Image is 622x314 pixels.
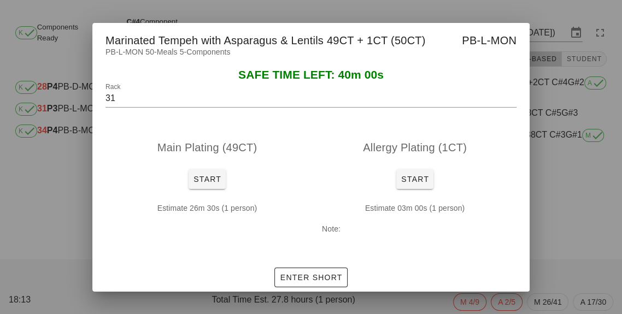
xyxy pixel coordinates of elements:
[274,268,347,287] button: Enter Short
[92,46,530,69] div: PB-L-MON 50-Meals 5-Components
[238,68,384,81] span: SAFE TIME LEFT: 40m 00s
[279,273,342,282] span: Enter Short
[92,23,530,55] div: Marinated Tempeh with Asparagus & Lentils 49CT + 1CT (50CT)
[114,202,300,214] p: Estimate 26m 30s (1 person)
[193,175,221,183] span: Start
[462,32,517,49] span: PB-L-MON
[322,223,508,235] p: Note:
[105,130,309,165] div: Main Plating (49CT)
[322,202,508,214] p: Estimate 03m 00s (1 person)
[313,130,517,165] div: Allergy Plating (1CT)
[105,83,120,91] label: Rack
[396,169,433,189] button: Start
[401,175,429,183] span: Start
[189,169,226,189] button: Start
